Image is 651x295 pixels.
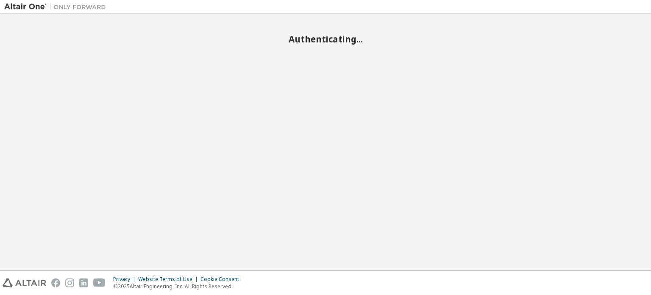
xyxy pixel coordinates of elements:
[113,276,138,283] div: Privacy
[138,276,200,283] div: Website Terms of Use
[79,278,88,287] img: linkedin.svg
[65,278,74,287] img: instagram.svg
[93,278,106,287] img: youtube.svg
[51,278,60,287] img: facebook.svg
[3,278,46,287] img: altair_logo.svg
[200,276,244,283] div: Cookie Consent
[4,3,110,11] img: Altair One
[4,34,647,45] h2: Authenticating...
[113,283,244,290] p: © 2025 Altair Engineering, Inc. All Rights Reserved.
